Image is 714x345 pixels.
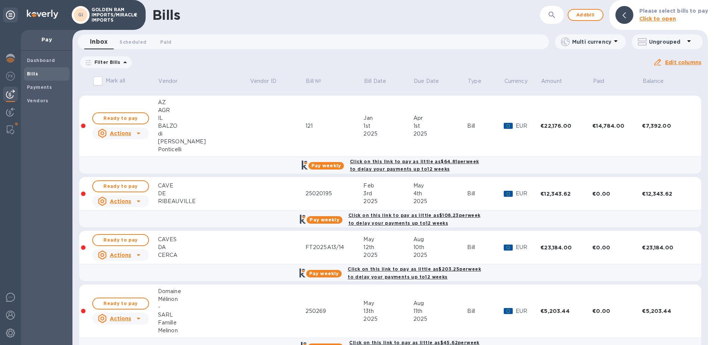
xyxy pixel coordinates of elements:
p: Filter Bills [91,59,121,65]
div: 2025 [363,130,413,138]
div: Feb [363,182,413,190]
div: Bill [467,122,504,130]
span: Type [468,77,491,85]
span: Balance [643,77,673,85]
div: 2025 [363,315,413,323]
div: May [363,299,413,307]
p: Bill № [306,77,321,85]
div: Famille [158,319,249,327]
u: Actions [110,252,131,258]
div: 4th [413,190,468,198]
b: Please select bills to pay [639,8,708,14]
u: Actions [110,198,131,204]
u: Actions [110,316,131,321]
div: CERCA [158,251,249,259]
p: Vendor ID [250,77,276,85]
div: DE [158,190,249,198]
b: Click on this link to pay as little as $203.25 per week to delay your payments up to 12 weeks [348,266,481,280]
p: EUR [516,243,540,251]
span: Due Date [414,77,448,85]
b: Pay weekly [309,271,339,276]
button: Ready to pay [92,112,149,124]
div: RIBEAUVILLE [158,198,249,205]
div: Ponticelli [158,146,249,153]
b: Payments [27,84,52,90]
div: 2025 [413,130,468,138]
div: 2025 [413,198,468,205]
div: €0.00 [592,307,642,315]
span: Add bill [574,10,597,19]
p: Bill Date [364,77,386,85]
div: 10th [413,243,468,251]
span: Vendor ID [250,77,286,85]
b: GI [78,12,84,18]
div: IL [158,114,249,122]
div: - [158,303,249,311]
span: Vendor [158,77,187,85]
div: 25020195 [305,190,364,198]
div: 13th [363,307,413,315]
div: €0.00 [592,244,642,251]
div: Bill [467,307,504,315]
div: Domaine [158,287,249,295]
p: EUR [516,122,540,130]
p: Currency [505,77,528,85]
div: 121 [305,122,364,130]
div: Aug [413,299,468,307]
p: Paid [593,77,605,85]
div: Unpin categories [3,7,18,22]
div: Bill [467,190,504,198]
img: Foreign exchange [6,72,15,81]
div: 11th [413,307,468,315]
div: CAVE [158,182,249,190]
span: Ready to pay [99,299,142,308]
button: Ready to pay [92,298,149,310]
div: 3rd [363,190,413,198]
div: 2025 [413,315,468,323]
b: Dashboard [27,57,55,63]
p: Type [468,77,481,85]
p: Multi currency [572,38,611,46]
b: Click on this link to pay as little as $108.23 per week to delay your payments up to 12 weeks [348,212,481,226]
div: CAVES [158,236,249,243]
div: [PERSON_NAME] [158,138,249,146]
div: 1st [413,122,468,130]
div: SARL [158,311,249,319]
img: Logo [27,10,58,19]
div: AGR [158,106,249,114]
div: Melinon [158,327,249,335]
u: Actions [110,130,131,136]
p: Mark all [106,77,125,85]
button: Ready to pay [92,180,149,192]
div: €23,184.00 [642,244,692,251]
div: €7,392.00 [642,122,692,130]
p: Vendor [158,77,177,85]
div: €12,343.62 [540,190,592,198]
u: Edit columns [665,59,701,65]
b: Pay weekly [311,163,341,168]
span: Bill № [306,77,331,85]
b: Click to open [639,16,676,22]
b: Pay weekly [310,217,339,223]
div: BALZO [158,122,249,130]
span: Ready to pay [99,114,142,123]
span: Paid [593,77,614,85]
div: €12,343.62 [642,190,692,198]
div: 2025 [363,251,413,259]
div: Apr [413,114,468,122]
div: €5,203.44 [540,307,592,315]
div: €14,784.00 [592,122,642,130]
button: Ready to pay [92,234,149,246]
p: Ungrouped [649,38,684,46]
div: €5,203.44 [642,307,692,315]
span: Scheduled [119,38,146,46]
div: AZ [158,99,249,106]
div: €22,176.00 [540,122,592,130]
div: €0.00 [592,190,642,198]
div: di [158,130,249,138]
div: DA [158,243,249,251]
span: Amount [541,77,572,85]
div: 2025 [363,198,413,205]
span: Paid [160,38,171,46]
